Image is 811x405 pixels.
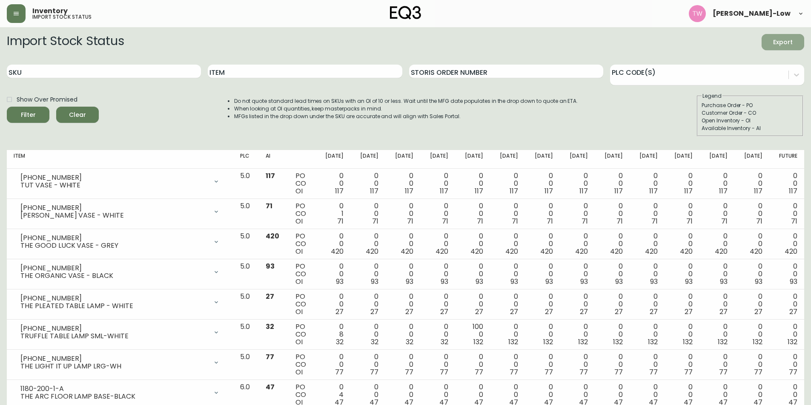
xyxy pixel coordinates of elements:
div: 0 0 [392,323,413,346]
span: 132 [788,337,797,347]
span: 132 [753,337,762,347]
span: [PERSON_NAME]-Low [713,10,791,17]
span: 93 [406,277,413,286]
span: 27 [754,307,762,317]
span: 77 [649,367,658,377]
div: 0 0 [497,323,518,346]
span: 27 [719,307,728,317]
span: 71 [337,216,344,226]
th: [DATE] [560,150,595,169]
div: 0 0 [741,323,762,346]
span: 32 [336,337,344,347]
div: 0 0 [392,172,413,195]
div: 0 0 [636,293,658,316]
div: 0 0 [462,353,483,376]
span: OI [295,216,303,226]
div: [PHONE_NUMBER]THE LIGHT IT UP LAMP LRG-WH [14,353,226,372]
span: 117 [789,186,797,196]
div: 0 0 [567,232,588,255]
span: 71 [582,216,588,226]
div: 0 0 [602,293,623,316]
span: 420 [436,246,448,256]
th: [DATE] [525,150,560,169]
span: 117 [719,186,728,196]
span: OI [295,246,303,256]
span: 93 [476,277,483,286]
span: 420 [610,246,623,256]
th: [DATE] [630,150,665,169]
div: Customer Order - CO [702,109,799,117]
span: OI [295,277,303,286]
div: 0 0 [532,323,553,346]
span: 77 [475,367,483,377]
button: Filter [7,107,49,123]
div: THE ARC FLOOR LAMP BASE-BLACK [20,393,208,400]
span: 420 [680,246,693,256]
div: 0 0 [636,353,658,376]
div: 0 0 [602,172,623,195]
div: 0 0 [671,172,693,195]
span: 77 [266,352,274,362]
td: 5.0 [233,199,259,229]
span: 93 [580,277,588,286]
div: 0 0 [532,172,553,195]
div: 0 0 [602,353,623,376]
div: 0 0 [427,293,448,316]
div: Open Inventory - OI [702,117,799,125]
div: 0 0 [706,172,728,195]
span: 93 [720,277,728,286]
th: [DATE] [734,150,769,169]
span: OI [295,307,303,317]
span: 71 [721,216,728,226]
span: 27 [335,307,344,317]
div: PO CO [295,202,308,225]
div: 0 0 [532,232,553,255]
div: [PHONE_NUMBER] [20,234,208,242]
div: TUT VASE - WHITE [20,181,208,189]
div: TRUFFLE TABLE LAMP SML-WHITE [20,332,208,340]
div: 0 0 [776,232,797,255]
div: 0 0 [462,172,483,195]
span: 77 [614,367,623,377]
div: 0 0 [636,323,658,346]
span: 71 [686,216,693,226]
span: 420 [575,246,588,256]
img: e49ea9510ac3bfab467b88a9556f947d [689,5,706,22]
div: [PHONE_NUMBER] [20,204,208,212]
span: 71 [266,201,272,211]
span: 71 [651,216,658,226]
div: 0 0 [497,353,518,376]
div: PO CO [295,353,308,376]
div: 0 0 [532,263,553,286]
span: 77 [544,367,553,377]
span: 93 [650,277,658,286]
span: 420 [540,246,553,256]
span: 71 [512,216,518,226]
span: 132 [473,337,483,347]
span: 71 [372,216,378,226]
th: [DATE] [595,150,630,169]
h5: import stock status [32,14,92,20]
span: 71 [791,216,797,226]
td: 5.0 [233,289,259,320]
div: 0 0 [567,263,588,286]
span: 32 [441,337,448,347]
div: 0 0 [392,232,413,255]
div: 0 0 [357,202,378,225]
span: 117 [475,186,483,196]
span: 27 [475,307,483,317]
span: 132 [613,337,623,347]
div: 1180-200-1-A [20,385,208,393]
div: 0 0 [357,172,378,195]
span: 77 [719,367,728,377]
div: 0 0 [671,323,693,346]
div: [PHONE_NUMBER][PERSON_NAME] VASE - WHITE [14,202,226,221]
div: 0 0 [741,263,762,286]
div: 0 0 [427,172,448,195]
div: 0 0 [532,202,553,225]
div: 0 0 [462,293,483,316]
th: Item [7,150,233,169]
div: 0 0 [567,202,588,225]
span: 117 [614,186,623,196]
div: PO CO [295,263,308,286]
